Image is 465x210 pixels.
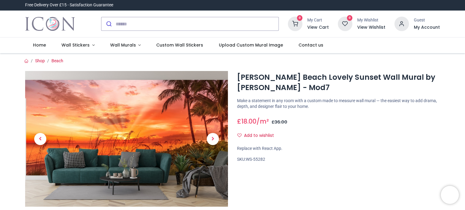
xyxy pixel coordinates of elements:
[414,24,440,31] a: My Account
[25,91,55,186] a: Previous
[347,15,353,21] sup: 0
[307,24,329,31] a: View Cart
[54,37,102,53] a: Wall Stickers
[237,98,440,110] p: Make a statement in any room with a custom made to measure wall mural — the easiest way to add dr...
[307,17,329,23] div: My Cart
[237,157,440,163] div: SKU:
[441,186,459,204] iframe: Brevo live chat
[256,117,269,126] span: /m²
[110,42,136,48] span: Wall Murals
[357,24,385,31] a: View Wishlist
[297,15,303,21] sup: 0
[272,119,287,125] span: £
[51,58,63,63] a: Beach
[237,131,279,141] button: Add to wishlistAdd to wishlist
[25,2,113,8] div: Free Delivery Over £15 - Satisfaction Guarantee
[219,42,283,48] span: Upload Custom Mural Image
[25,71,228,207] img: Bonita Beach Lovely Sunset Wall Mural by Melanie Viola - Mod7
[241,117,256,126] span: 18.00
[246,157,265,162] span: WS-55282
[156,42,203,48] span: Custom Wall Stickers
[414,17,440,23] div: Guest
[275,119,287,125] span: 36.00
[25,15,75,32] a: Logo of Icon Wall Stickers
[313,2,440,8] iframe: Customer reviews powered by Trustpilot
[35,58,45,63] a: Shop
[61,42,90,48] span: Wall Stickers
[237,117,256,126] span: £
[357,17,385,23] div: My Wishlist
[34,133,46,145] span: Previous
[25,15,75,32] img: Icon Wall Stickers
[288,21,302,26] a: 0
[237,72,440,93] h1: [PERSON_NAME] Beach Lovely Sunset Wall Mural by [PERSON_NAME] - Mod7
[33,42,46,48] span: Home
[237,133,242,137] i: Add to wishlist
[207,133,219,145] span: Next
[101,17,116,31] button: Submit
[237,146,440,152] div: Replace with React App.
[298,42,323,48] span: Contact us
[198,91,228,186] a: Next
[338,21,352,26] a: 0
[102,37,149,53] a: Wall Murals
